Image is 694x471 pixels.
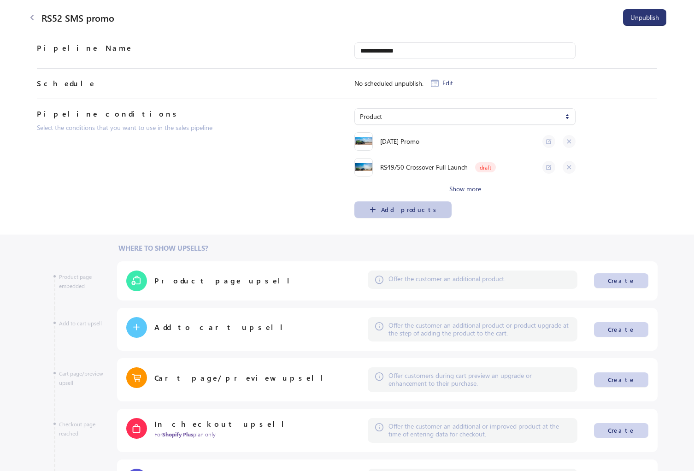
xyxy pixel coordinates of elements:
div: Create [608,376,635,383]
span: Checkout page reached [59,420,95,437]
span: Product page upsell [154,275,296,286]
h2: RS52 SMS promo [41,12,114,23]
div: Create [608,277,635,284]
span: Cart page/preview upsell [59,370,103,386]
button: Create [594,273,648,288]
span: Unpublish [630,14,659,21]
span: No scheduled unpublish. [354,79,423,88]
span: In checkout upsell [154,418,291,430]
button: Unpublish [623,9,666,26]
span: Add to cart upsell [154,322,289,333]
strong: Shopify Plus [162,430,193,438]
h2: Schedule [37,78,95,89]
div: Create [608,427,635,434]
button: Show more [446,181,485,197]
div: Add products [381,206,438,213]
div: Where to show upsells? [118,243,658,253]
span: For plan only [154,430,216,439]
span: Add to cart upsell [59,319,102,327]
span: Offer customers during cart preview an upgrade or enhancement to their purchase. [388,372,570,388]
button: Create [594,423,648,438]
span: [DATE] Promo [380,137,419,146]
span: Offer the customer an additional product or product upgrade at the step of adding the product to ... [388,322,570,337]
span: Select the conditions that you want to use in the sales pipeline [37,123,212,132]
span: draft [480,165,491,170]
button: Create [594,372,648,387]
span: Offer the customer an additional product. [388,275,506,283]
span: Cart page/preview upsell [154,372,330,383]
div: Create [608,326,635,333]
button: Edit [427,75,457,91]
span: Offer the customer an additional or improved product at the time of entering data for checkout. [388,423,570,438]
button: Create [594,322,648,337]
button: Add products [354,201,452,218]
span: Show more [449,185,481,193]
span: Product page embedded [59,273,92,289]
span: RS49/50 Crossover Full Launch [380,163,468,172]
span: Edit [442,79,453,87]
h2: Pipeline conditions [37,108,181,119]
h2: Pipeline Name [37,42,132,53]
